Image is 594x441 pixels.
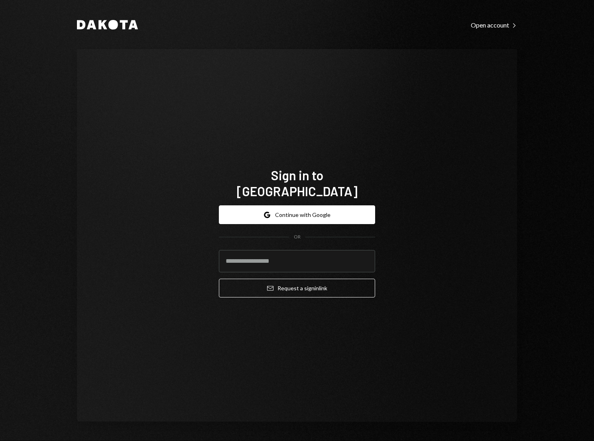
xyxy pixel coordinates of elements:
[219,205,375,224] button: Continue with Google
[219,167,375,199] h1: Sign in to [GEOGRAPHIC_DATA]
[219,279,375,297] button: Request a signinlink
[471,21,517,29] div: Open account
[294,234,301,240] div: OR
[471,20,517,29] a: Open account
